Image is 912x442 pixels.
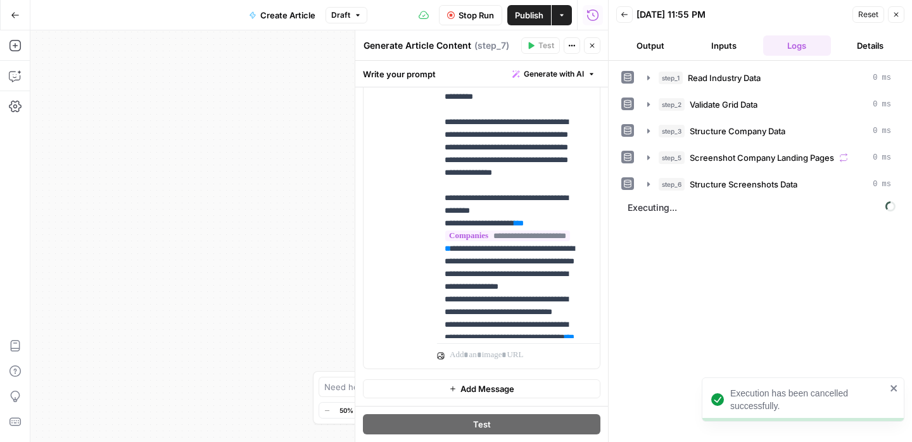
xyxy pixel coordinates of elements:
button: Generate with AI [507,66,600,82]
span: Generate with AI [524,68,584,80]
div: Execution has been cancelled successfully. [730,387,886,412]
div: Write your prompt [355,61,608,87]
span: Reset [858,9,878,20]
span: 0 ms [873,99,891,110]
button: 0 ms [640,174,899,194]
button: Test [363,414,600,434]
span: ( step_7 ) [474,39,509,52]
span: Publish [515,9,543,22]
button: Stop Run [439,5,502,25]
button: Reset [852,6,884,23]
span: step_2 [659,98,685,111]
span: Read Industry Data [688,72,761,84]
button: Logs [763,35,832,56]
button: Publish [507,5,551,25]
button: Draft [326,7,367,23]
button: 0 ms [640,148,899,168]
span: Structure Screenshots Data [690,178,797,191]
span: Test [473,418,491,431]
button: 0 ms [640,121,899,141]
span: Validate Grid Data [690,98,757,111]
span: 0 ms [873,125,891,137]
span: 0 ms [873,179,891,190]
span: Add Message [460,382,514,395]
span: Test [538,40,554,51]
button: Add Message [363,379,600,398]
button: 0 ms [640,94,899,115]
button: Test [521,37,560,54]
span: Stop Run [459,9,494,22]
span: Screenshot Company Landing Pages [690,151,834,164]
span: Executing... [624,198,899,218]
span: Create Article [260,9,315,22]
button: 0 ms [640,68,899,88]
span: Structure Company Data [690,125,785,137]
span: 50% [339,405,353,415]
button: Output [616,35,685,56]
button: Inputs [690,35,758,56]
span: 0 ms [873,72,891,84]
button: Create Article [241,5,323,25]
span: step_6 [659,178,685,191]
span: step_5 [659,151,685,164]
span: step_1 [659,72,683,84]
span: step_3 [659,125,685,137]
span: 0 ms [873,152,891,163]
span: Draft [331,9,350,21]
textarea: Generate Article Content [364,39,471,52]
button: Details [836,35,904,56]
button: close [890,383,899,393]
